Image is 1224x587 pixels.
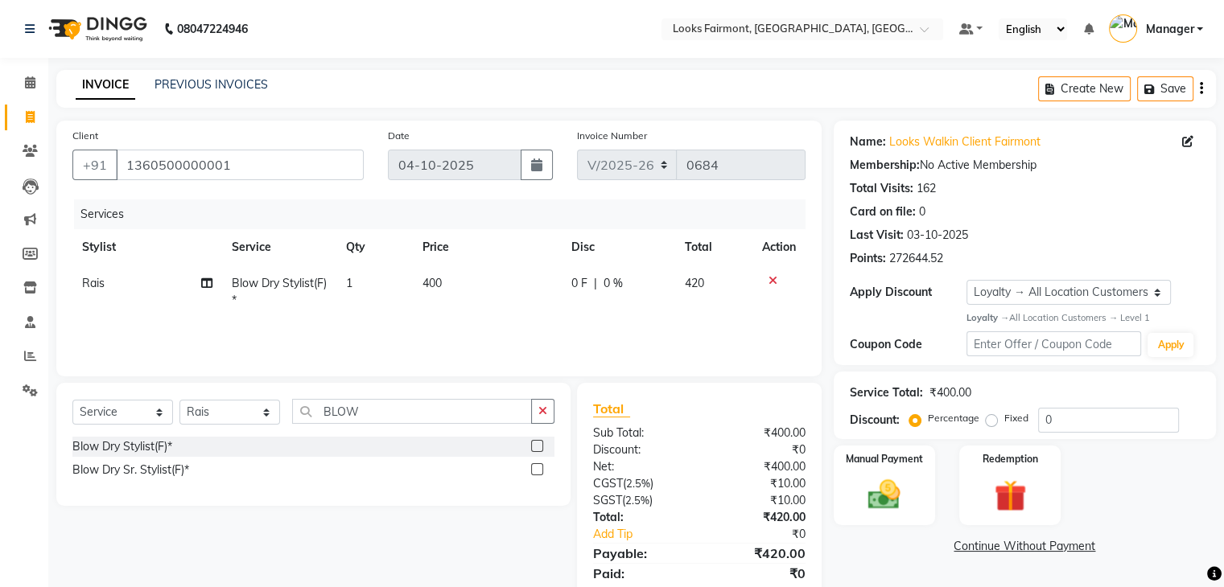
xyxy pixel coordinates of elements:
[571,275,587,292] span: 0 F
[1137,76,1193,101] button: Save
[889,250,943,267] div: 272644.52
[177,6,248,51] b: 08047224946
[72,462,189,478] div: Blow Dry Sr. Stylist(F)*
[685,276,704,290] span: 420
[699,475,818,492] div: ₹10.00
[837,538,1213,555] a: Continue Without Payment
[699,564,818,583] div: ₹0
[850,384,923,401] div: Service Total:
[919,203,925,220] div: 0
[699,425,818,441] div: ₹400.00
[917,180,936,197] div: 162
[581,441,699,458] div: Discount:
[82,276,105,290] span: Rais
[675,229,752,265] th: Total
[72,438,172,455] div: Blow Dry Stylist(F)*
[719,526,817,543] div: ₹0
[604,275,623,292] span: 0 %
[346,276,352,290] span: 1
[581,475,699,492] div: ( )
[850,180,913,197] div: Total Visits:
[850,336,966,353] div: Coupon Code
[850,157,1200,174] div: No Active Membership
[593,493,622,507] span: SGST
[850,227,904,244] div: Last Visit:
[74,199,818,229] div: Services
[850,412,900,429] div: Discount:
[581,458,699,475] div: Net:
[581,526,719,543] a: Add Tip
[907,227,968,244] div: 03-10-2025
[422,276,442,290] span: 400
[1148,333,1193,357] button: Apply
[699,544,818,563] div: ₹420.00
[72,129,98,143] label: Client
[850,203,916,220] div: Card on file:
[626,477,650,490] span: 2.5%
[846,452,923,466] label: Manual Payment
[155,77,268,92] a: PREVIOUS INVOICES
[336,229,413,265] th: Qty
[581,492,699,509] div: ( )
[116,150,364,180] input: Search by Name/Mobile/Email/Code
[1004,411,1028,425] label: Fixed
[581,544,699,563] div: Payable:
[76,71,135,100] a: INVOICE
[850,133,886,150] div: Name:
[1038,76,1131,101] button: Create New
[577,129,647,143] label: Invoice Number
[850,250,886,267] div: Points:
[413,229,562,265] th: Price
[699,441,818,458] div: ₹0
[699,458,818,475] div: ₹400.00
[562,229,675,265] th: Disc
[72,150,117,180] button: +91
[581,564,699,583] div: Paid:
[292,399,532,424] input: Search or Scan
[581,509,699,526] div: Total:
[1109,14,1137,43] img: Manager
[581,425,699,441] div: Sub Total:
[593,400,630,417] span: Total
[752,229,806,265] th: Action
[72,229,222,265] th: Stylist
[388,129,410,143] label: Date
[594,275,597,292] span: |
[1145,21,1193,38] span: Manager
[699,509,818,526] div: ₹420.00
[625,494,649,507] span: 2.5%
[858,476,910,513] img: _cash.svg
[929,384,971,401] div: ₹400.00
[966,331,1142,356] input: Enter Offer / Coupon Code
[889,133,1041,150] a: Looks Walkin Client Fairmont
[966,312,1009,323] strong: Loyalty →
[232,276,327,307] span: Blow Dry Stylist(F)*
[984,476,1036,516] img: _gift.svg
[966,311,1200,325] div: All Location Customers → Level 1
[850,284,966,301] div: Apply Discount
[41,6,151,51] img: logo
[222,229,336,265] th: Service
[928,411,979,425] label: Percentage
[850,157,920,174] div: Membership:
[699,492,818,509] div: ₹10.00
[983,452,1038,466] label: Redemption
[593,476,623,491] span: CGST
